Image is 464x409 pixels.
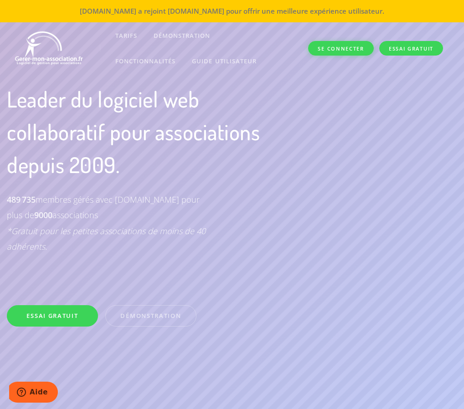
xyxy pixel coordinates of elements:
p: membres gérés avec [DOMAIN_NAME] pour plus de associations [7,192,212,254]
a: FONCTIONNALITÉS [107,48,184,74]
h1: Leader du logiciel web collaboratif pour associations depuis 2009. [7,82,264,181]
a: DÉMONSTRATION [105,305,196,327]
strong: 489 735 [7,194,36,205]
a: Essai gratuit [379,41,443,56]
iframe: Ouvre un widget dans lequel vous pouvez chatter avec l’un de nos agents [9,382,58,404]
em: *Gratuit pour les petites associations de moins de 40 adhérents. [7,225,206,252]
a: ESSAI GRATUIT [7,305,98,327]
a: TARIFS [107,23,145,48]
img: logo [14,30,85,66]
strong: 9000 [34,210,52,220]
strong: [DOMAIN_NAME] a rejoint [DOMAIN_NAME] pour offrir une meilleure expérience utilisateur. [80,6,384,15]
a: Se connecter [308,41,373,56]
a: DÉMONSTRATION [145,23,218,48]
a: Guide utilisateur [184,48,265,74]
